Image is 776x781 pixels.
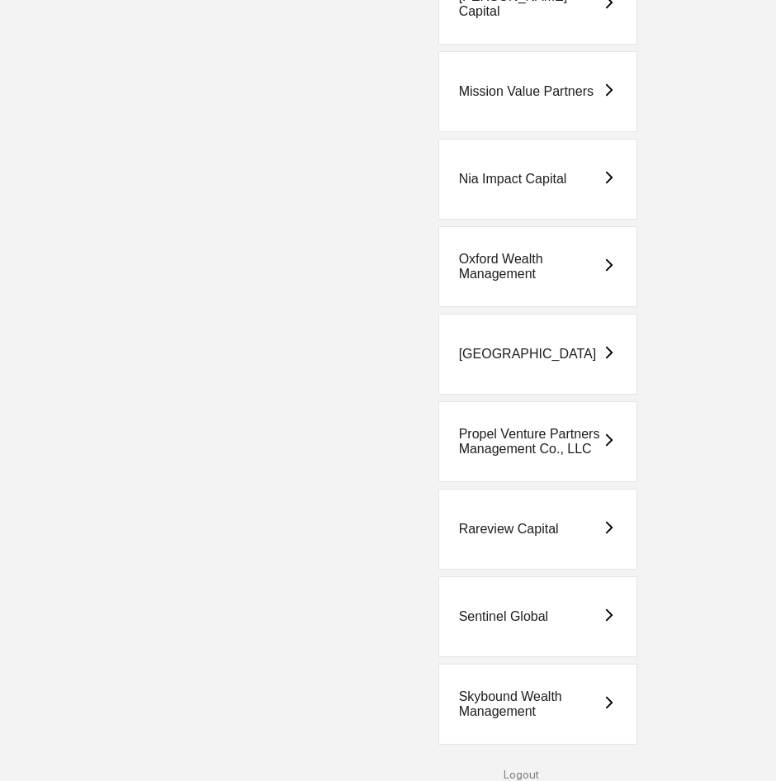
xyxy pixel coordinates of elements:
span: Pylon [164,91,200,103]
div: Mission Value Partners [459,84,594,99]
a: Powered byPylon [116,90,200,103]
div: Skybound Wealth Management [459,689,602,719]
div: Logout [296,768,746,781]
div: Oxford Wealth Management [459,252,602,282]
div: Propel Venture Partners Management Co., LLC [459,427,602,457]
div: Sentinel Global [459,609,549,624]
div: Nia Impact Capital [459,172,567,187]
div: [GEOGRAPHIC_DATA] [459,347,597,362]
div: Rareview Capital [459,522,559,537]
